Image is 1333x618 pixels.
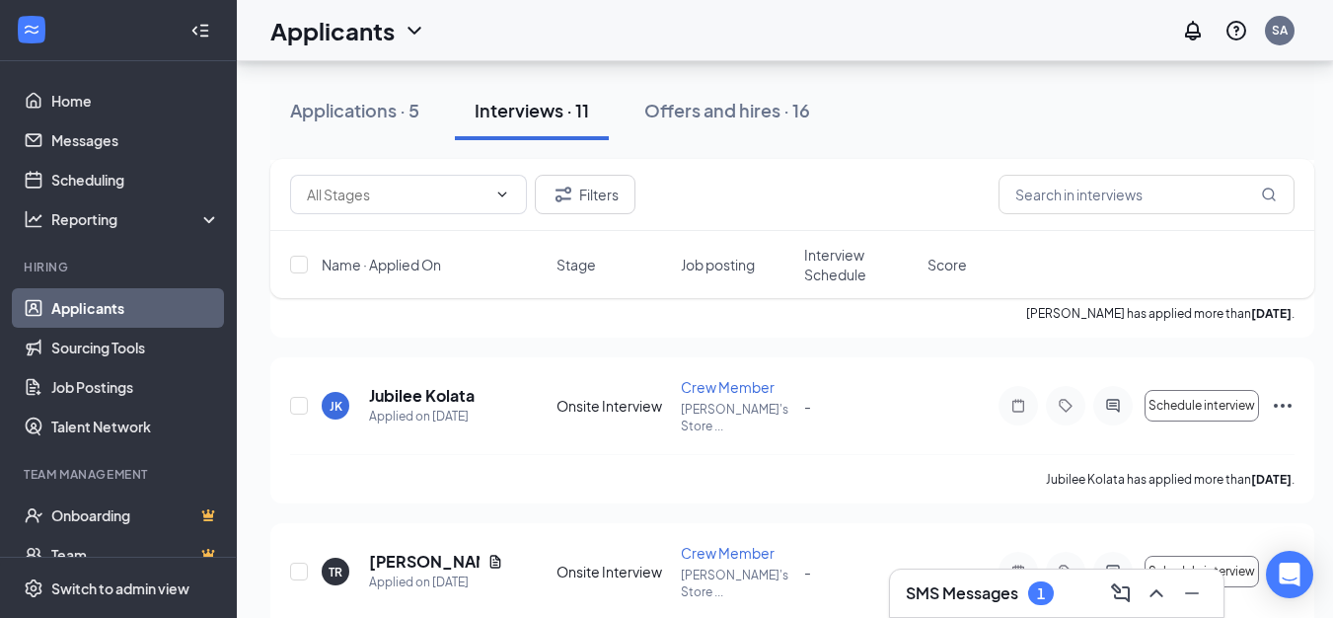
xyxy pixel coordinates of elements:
a: Home [51,81,220,120]
div: 1 [1037,585,1045,602]
svg: Settings [24,579,43,598]
h1: Applicants [270,14,395,47]
button: ComposeMessage [1105,578,1137,609]
h3: SMS Messages [906,582,1018,604]
h5: Jubilee Kolata [369,385,475,407]
input: All Stages [307,184,486,205]
a: Messages [51,120,220,160]
b: [DATE] [1251,472,1292,487]
span: Interview Schedule [804,245,916,284]
div: SA [1272,22,1288,39]
span: Score [927,255,967,274]
input: Search in interviews [999,175,1295,214]
div: Onsite Interview [556,396,668,416]
svg: ComposeMessage [1109,581,1133,605]
svg: MagnifyingGlass [1261,187,1277,202]
p: [PERSON_NAME]'s Store ... [681,567,792,600]
button: Schedule interview [1145,390,1259,422]
svg: Note [1006,564,1030,579]
svg: QuestionInfo [1224,19,1248,42]
div: Team Management [24,466,216,483]
span: Job posting [681,255,755,274]
svg: Minimize [1180,581,1204,605]
div: Interviews · 11 [475,98,589,122]
div: Switch to admin view [51,579,189,598]
svg: Document [487,554,503,570]
span: - [804,397,811,415]
svg: Notifications [1181,19,1205,42]
svg: Filter [552,183,575,206]
svg: ActiveChat [1101,398,1125,414]
svg: Ellipses [1271,394,1295,418]
button: Minimize [1176,578,1208,609]
h5: [PERSON_NAME] [369,551,480,573]
button: Schedule interview [1145,556,1259,587]
div: JK [330,398,342,415]
div: Hiring [24,259,216,275]
span: Schedule interview [1148,399,1255,413]
svg: Note [1006,398,1030,414]
div: Onsite Interview [556,562,668,581]
svg: Tag [1054,564,1077,579]
svg: ChevronDown [494,187,510,202]
svg: Analysis [24,209,43,229]
a: Scheduling [51,160,220,199]
span: Stage [556,255,596,274]
a: Talent Network [51,407,220,446]
p: [PERSON_NAME]'s Store ... [681,401,792,434]
a: Applicants [51,288,220,328]
svg: ChevronDown [403,19,426,42]
svg: Tag [1054,398,1077,414]
div: Reporting [51,209,221,229]
a: TeamCrown [51,535,220,575]
span: Crew Member [681,378,775,396]
a: Job Postings [51,367,220,407]
div: Open Intercom Messenger [1266,551,1313,598]
span: Schedule interview [1148,565,1255,579]
svg: WorkstreamLogo [22,20,41,39]
div: Offers and hires · 16 [644,98,810,122]
div: Applied on [DATE] [369,573,503,592]
button: Filter Filters [535,175,635,214]
span: Crew Member [681,544,775,562]
div: Applications · 5 [290,98,419,122]
svg: Collapse [190,21,210,40]
span: - [804,563,811,580]
div: Applied on [DATE] [369,407,475,426]
span: Name · Applied On [322,255,441,274]
a: OnboardingCrown [51,496,220,535]
button: ChevronUp [1141,578,1172,609]
div: TR [329,564,342,580]
svg: ActiveChat [1101,564,1125,579]
a: Sourcing Tools [51,328,220,367]
svg: ChevronUp [1145,581,1168,605]
p: Jubilee Kolata has applied more than . [1046,471,1295,488]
